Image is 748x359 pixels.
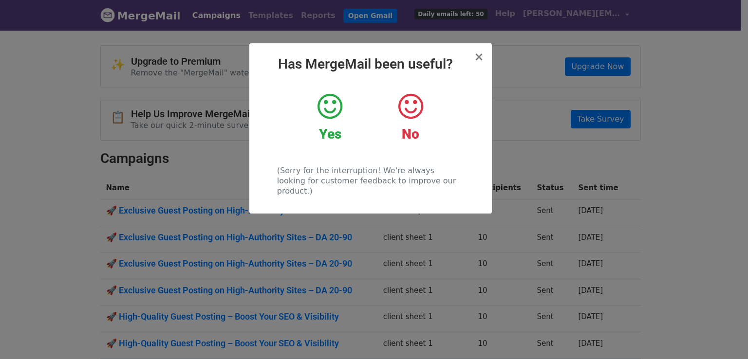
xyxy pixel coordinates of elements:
[297,92,363,143] a: Yes
[474,50,484,64] span: ×
[474,51,484,63] button: Close
[257,56,484,72] h2: Has MergeMail been useful?
[277,165,464,196] p: (Sorry for the interruption! We're always looking for customer feedback to improve our product.)
[402,126,419,142] strong: No
[319,126,341,142] strong: Yes
[377,92,443,143] a: No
